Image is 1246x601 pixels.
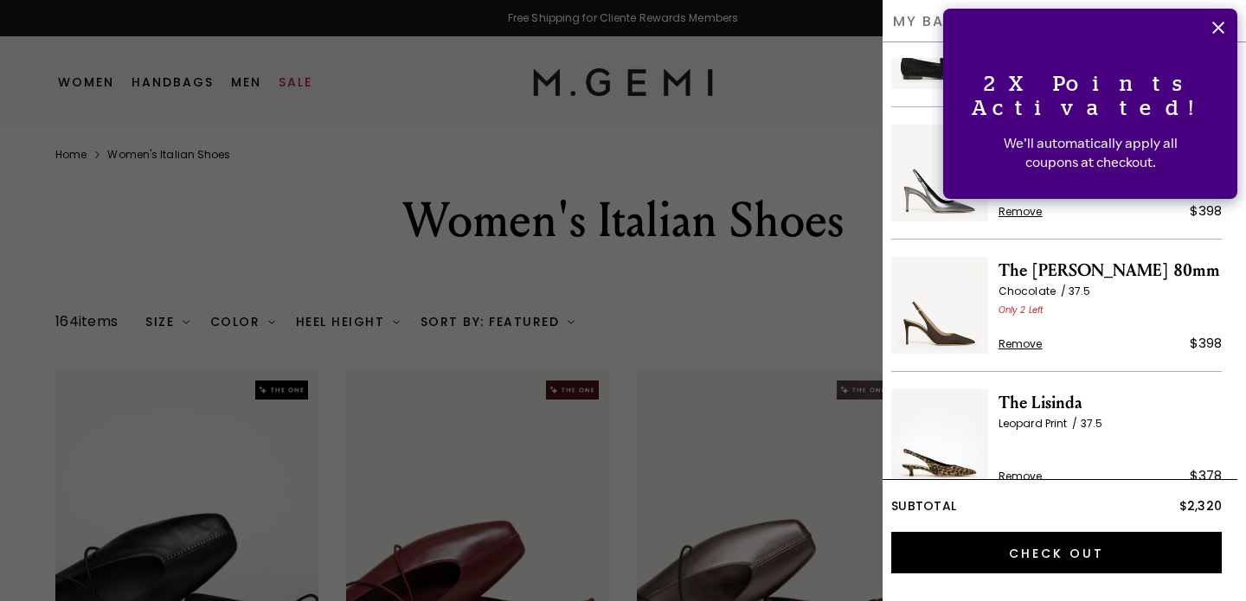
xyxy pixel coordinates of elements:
[999,304,1044,316] span: Only 2 Left
[891,389,988,486] img: The Lisinda
[1069,284,1090,298] span: 37.5
[999,257,1222,285] span: The [PERSON_NAME] 80mm
[1081,416,1102,431] span: 37.5
[999,284,1069,298] span: Chocolate
[891,257,988,354] img: The Valeria 80mm
[1190,201,1222,221] div: $398
[1190,333,1222,354] div: $398
[1190,465,1222,486] div: $378
[999,416,1081,431] span: Leopard Print
[999,205,1043,219] span: Remove
[891,532,1222,573] input: Check Out
[891,125,988,221] img: The Valeria 80mm
[1179,497,1223,515] span: $2,320
[999,337,1043,351] span: Remove
[999,470,1043,483] span: Remove
[891,497,956,515] span: Subtotal
[999,389,1222,417] span: The Lisinda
